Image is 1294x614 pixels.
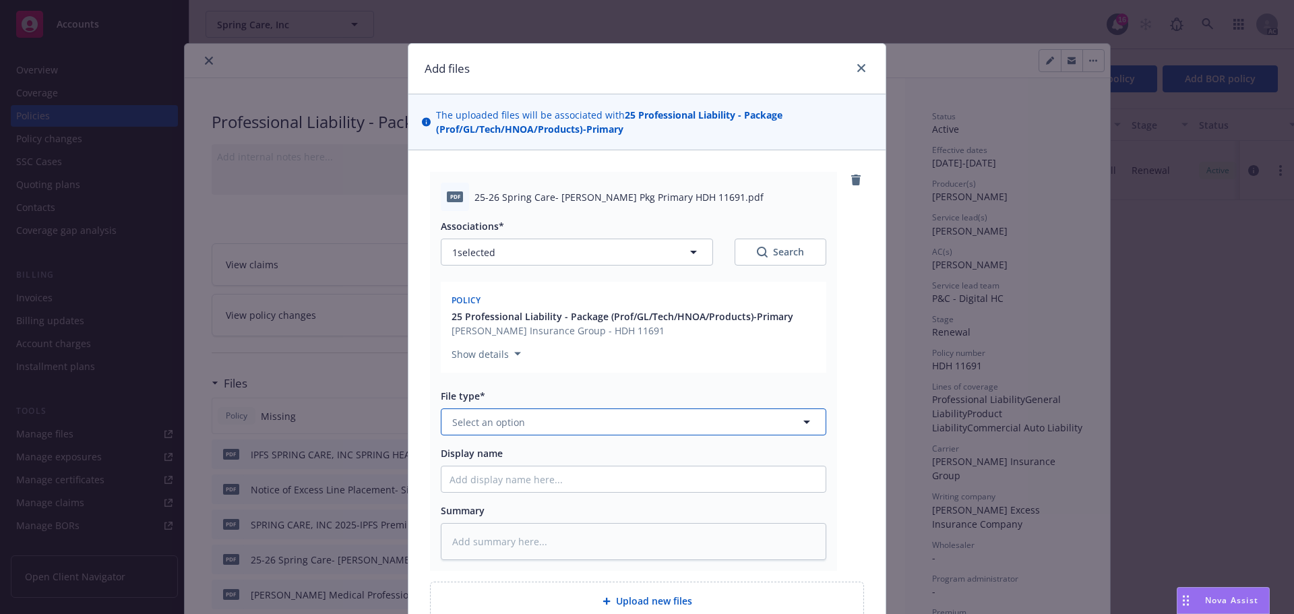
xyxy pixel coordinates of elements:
div: Drag to move [1177,588,1194,613]
span: Select an option [452,415,525,429]
input: Add display name here... [441,466,826,492]
span: Upload new files [616,594,692,608]
button: Select an option [441,408,826,435]
span: Display name [441,447,503,460]
span: Summary [441,504,485,517]
span: Nova Assist [1205,594,1258,606]
span: File type* [441,390,485,402]
button: Nova Assist [1177,587,1270,614]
